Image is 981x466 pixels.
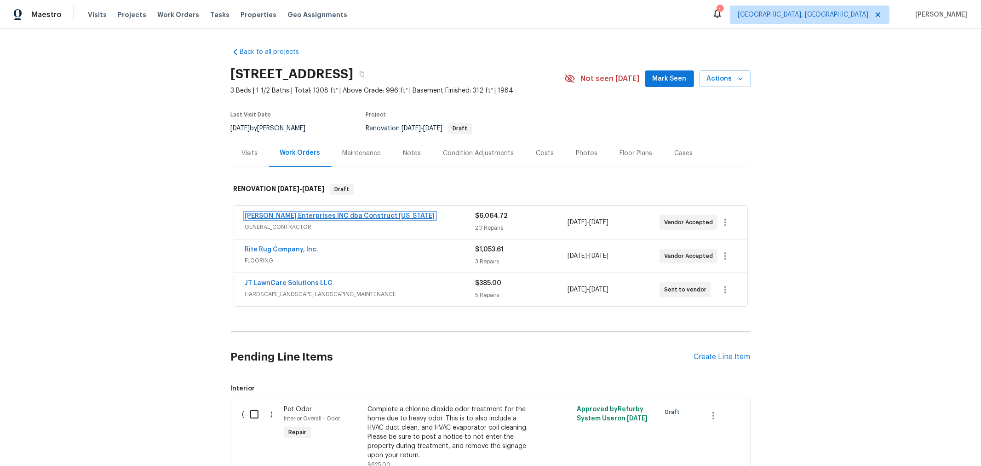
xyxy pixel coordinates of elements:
[231,175,751,204] div: RENOVATION [DATE]-[DATE]Draft
[717,6,723,15] div: 1
[231,123,317,134] div: by [PERSON_NAME]
[231,112,271,117] span: Last Visit Date
[589,219,608,226] span: [DATE]
[231,70,354,79] h2: [STREET_ADDRESS]
[738,10,868,19] span: [GEOGRAPHIC_DATA], [GEOGRAPHIC_DATA]
[88,10,107,19] span: Visits
[242,149,258,158] div: Visits
[476,223,568,233] div: 20 Repairs
[664,218,717,227] span: Vendor Accepted
[568,253,587,259] span: [DATE]
[366,125,472,132] span: Renovation
[653,73,687,85] span: Mark Seen
[278,186,300,192] span: [DATE]
[284,406,312,413] span: Pet Odor
[245,246,319,253] a: Rite Rug Company, Inc.
[581,74,640,83] span: Not seen [DATE]
[912,10,967,19] span: [PERSON_NAME]
[245,256,476,265] span: FLOORING
[476,257,568,266] div: 3 Repairs
[245,222,476,232] span: GENERAL_CONTRACTOR
[354,66,370,82] button: Copy Address
[245,280,333,286] a: JT LawnCare Solutions LLC
[589,253,608,259] span: [DATE]
[568,251,608,261] span: -
[620,149,653,158] div: Floor Plans
[210,12,229,18] span: Tasks
[366,112,386,117] span: Project
[664,251,717,261] span: Vendor Accepted
[476,291,568,300] div: 5 Repairs
[589,286,608,293] span: [DATE]
[449,126,471,131] span: Draft
[343,149,381,158] div: Maintenance
[231,47,319,57] a: Back to all projects
[627,415,648,422] span: [DATE]
[278,186,325,192] span: -
[665,408,683,417] span: Draft
[568,218,608,227] span: -
[287,10,347,19] span: Geo Assignments
[285,428,310,437] span: Repair
[645,70,694,87] button: Mark Seen
[424,125,443,132] span: [DATE]
[231,336,694,379] h2: Pending Line Items
[118,10,146,19] span: Projects
[241,10,276,19] span: Properties
[367,405,529,460] div: Complete a chlorine dioxide odor treatment for the home due to heavy odor. This is to also includ...
[402,125,421,132] span: [DATE]
[231,384,751,393] span: Interior
[700,70,751,87] button: Actions
[577,406,648,422] span: Approved by Refurby System User on
[280,148,321,157] div: Work Orders
[536,149,554,158] div: Costs
[331,185,353,194] span: Draft
[576,149,598,158] div: Photos
[568,285,608,294] span: -
[403,149,421,158] div: Notes
[694,353,751,361] div: Create Line Item
[568,286,587,293] span: [DATE]
[245,290,476,299] span: HARDSCAPE_LANDSCAPE, LANDSCAPING_MAINTENANCE
[284,416,340,421] span: Interior Overall - Odor
[31,10,62,19] span: Maestro
[568,219,587,226] span: [DATE]
[231,125,250,132] span: [DATE]
[443,149,514,158] div: Condition Adjustments
[231,86,564,95] span: 3 Beds | 1 1/2 Baths | Total: 1308 ft² | Above Grade: 996 ft² | Basement Finished: 312 ft² | 1984
[707,73,743,85] span: Actions
[157,10,199,19] span: Work Orders
[234,184,325,195] h6: RENOVATION
[476,280,502,286] span: $385.00
[476,246,504,253] span: $1,053.61
[303,186,325,192] span: [DATE]
[245,213,435,219] a: [PERSON_NAME] Enterprises INC dba Construct [US_STATE]
[675,149,693,158] div: Cases
[664,285,710,294] span: Sent to vendor
[476,213,508,219] span: $6,064.72
[402,125,443,132] span: -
